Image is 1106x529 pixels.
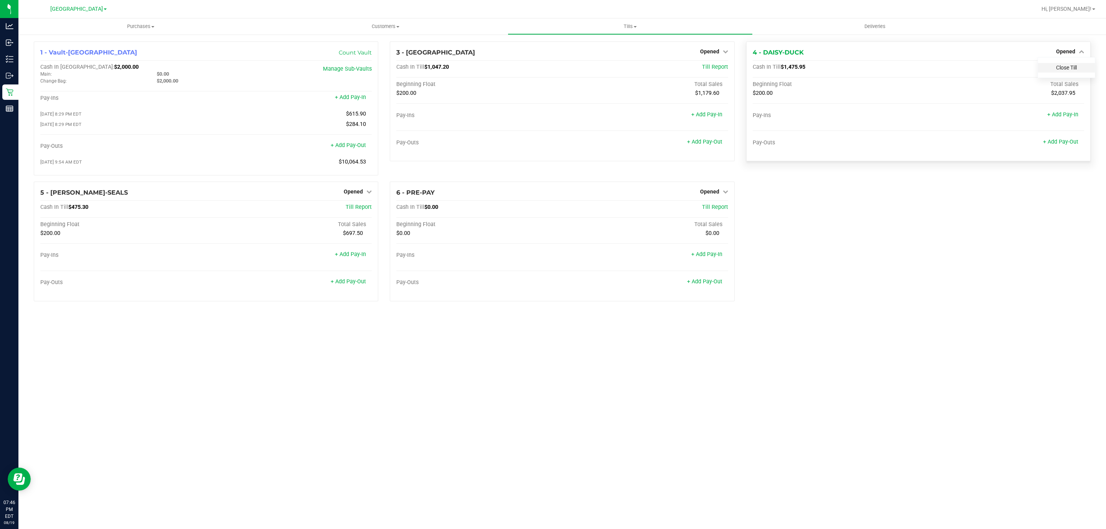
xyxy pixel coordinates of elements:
span: Purchases [18,23,263,30]
span: Cash In [GEOGRAPHIC_DATA]: [40,64,114,70]
iframe: Resource center [8,468,31,491]
span: $1,475.95 [781,64,805,70]
a: Till Report [702,64,728,70]
div: Pay-Ins [396,112,562,119]
span: Cash In Till [396,64,424,70]
span: Main: [40,71,52,77]
div: Total Sales [562,221,728,228]
span: [DATE] 8:29 PM EDT [40,111,81,117]
span: $10,064.53 [339,159,366,165]
span: Deliveries [854,23,896,30]
inline-svg: Inbound [6,39,13,46]
inline-svg: Retail [6,88,13,96]
div: Pay-Outs [40,143,206,150]
span: [DATE] 9:54 AM EDT [40,159,82,165]
span: 1 - Vault-[GEOGRAPHIC_DATA] [40,49,137,56]
a: Deliveries [753,18,997,35]
a: Till Report [702,204,728,210]
span: 3 - [GEOGRAPHIC_DATA] [396,49,475,56]
span: Opened [700,48,719,55]
span: $1,047.20 [424,64,449,70]
div: Pay-Ins [40,252,206,259]
span: $697.50 [343,230,363,236]
a: Close Till [1056,64,1077,71]
p: 08/19 [3,520,15,526]
span: Cash In Till [753,64,781,70]
span: Hi, [PERSON_NAME]! [1041,6,1091,12]
span: 5 - [PERSON_NAME]-SEALS [40,189,128,196]
a: + Add Pay-In [1047,111,1078,118]
span: $200.00 [396,90,416,96]
a: + Add Pay-In [691,251,722,258]
div: Total Sales [918,81,1084,88]
span: $200.00 [40,230,60,236]
span: Cash In Till [396,204,424,210]
span: $1,179.60 [695,90,719,96]
a: + Add Pay-Out [687,139,722,145]
span: [GEOGRAPHIC_DATA] [50,6,103,12]
div: Pay-Ins [40,95,206,102]
span: $200.00 [753,90,773,96]
span: $0.00 [424,204,438,210]
a: + Add Pay-In [691,111,722,118]
a: + Add Pay-Out [687,278,722,285]
span: Opened [344,188,363,195]
a: + Add Pay-Out [331,278,366,285]
span: $284.10 [346,121,366,127]
span: [DATE] 8:29 PM EDT [40,122,81,127]
a: + Add Pay-In [335,94,366,101]
span: $2,000.00 [114,64,139,70]
div: Pay-Ins [753,112,919,119]
inline-svg: Reports [6,105,13,112]
span: Customers [263,23,507,30]
a: + Add Pay-In [335,251,366,258]
div: Pay-Outs [753,139,919,146]
div: Pay-Ins [396,252,562,259]
div: Total Sales [562,81,728,88]
span: $615.90 [346,111,366,117]
a: + Add Pay-Out [331,142,366,149]
a: Count Vault [339,49,372,56]
a: Purchases [18,18,263,35]
span: Opened [700,188,719,195]
p: 07:46 PM EDT [3,499,15,520]
a: Tills [508,18,752,35]
a: Till Report [346,204,372,210]
span: Opened [1056,48,1075,55]
span: $0.00 [705,230,719,236]
span: $475.30 [68,204,88,210]
inline-svg: Outbound [6,72,13,79]
div: Pay-Outs [396,279,562,286]
a: Manage Sub-Vaults [323,66,372,72]
span: Tills [508,23,752,30]
div: Beginning Float [753,81,919,88]
inline-svg: Inventory [6,55,13,63]
span: $0.00 [157,71,169,77]
div: Total Sales [206,221,372,228]
a: Customers [263,18,508,35]
div: Pay-Outs [40,279,206,286]
span: $0.00 [396,230,410,236]
a: + Add Pay-Out [1043,139,1078,145]
div: Beginning Float [396,81,562,88]
span: $2,000.00 [157,78,178,84]
span: $2,037.95 [1051,90,1075,96]
div: Pay-Outs [396,139,562,146]
span: Cash In Till [40,204,68,210]
span: Change Bag: [40,78,67,84]
span: 6 - PRE-PAY [396,189,435,196]
div: Beginning Float [40,221,206,228]
span: 4 - DAISY-DUCK [753,49,804,56]
div: Beginning Float [396,221,562,228]
inline-svg: Analytics [6,22,13,30]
